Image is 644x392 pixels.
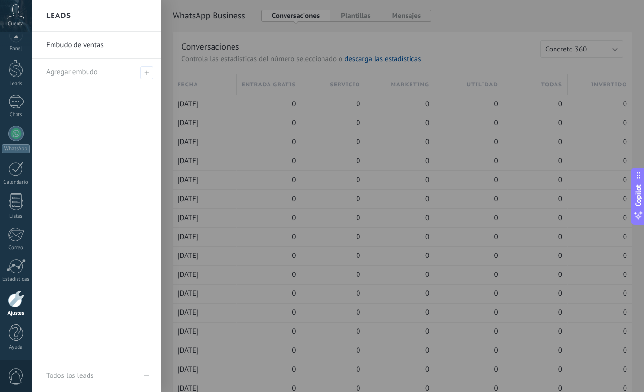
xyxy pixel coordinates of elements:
div: Estadísticas [2,276,30,283]
div: Todos los leads [46,362,93,390]
div: Panel [2,46,30,52]
span: Agregar embudo [140,66,153,79]
a: Todos los leads [32,360,161,392]
div: Chats [2,112,30,118]
div: Ajustes [2,310,30,317]
a: Embudo de ventas [46,32,151,59]
div: WhatsApp [2,144,30,153]
div: Leads [2,81,30,87]
span: Copilot [633,184,643,206]
span: Agregar embudo [46,68,98,77]
h2: Leads [46,0,71,31]
span: Cuenta [8,21,24,27]
div: Listas [2,213,30,220]
div: Correo [2,245,30,251]
div: Calendario [2,179,30,186]
div: Ayuda [2,344,30,351]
